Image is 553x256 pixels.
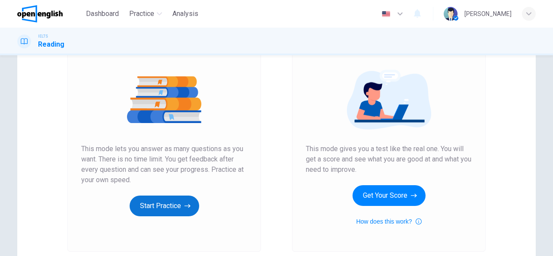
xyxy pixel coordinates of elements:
[353,185,426,206] button: Get Your Score
[169,6,202,22] button: Analysis
[81,144,247,185] span: This mode lets you answer as many questions as you want. There is no time limit. You get feedback...
[129,9,154,19] span: Practice
[126,6,165,22] button: Practice
[38,33,48,39] span: IELTS
[356,216,421,227] button: How does this work?
[17,5,83,22] a: OpenEnglish logo
[83,6,122,22] button: Dashboard
[86,9,119,19] span: Dashboard
[306,144,472,175] span: This mode gives you a test like the real one. You will get a score and see what you are good at a...
[381,11,391,17] img: en
[464,9,512,19] div: [PERSON_NAME]
[444,7,458,21] img: Profile picture
[130,196,199,216] button: Start Practice
[17,5,63,22] img: OpenEnglish logo
[38,39,64,50] h1: Reading
[172,9,198,19] span: Analysis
